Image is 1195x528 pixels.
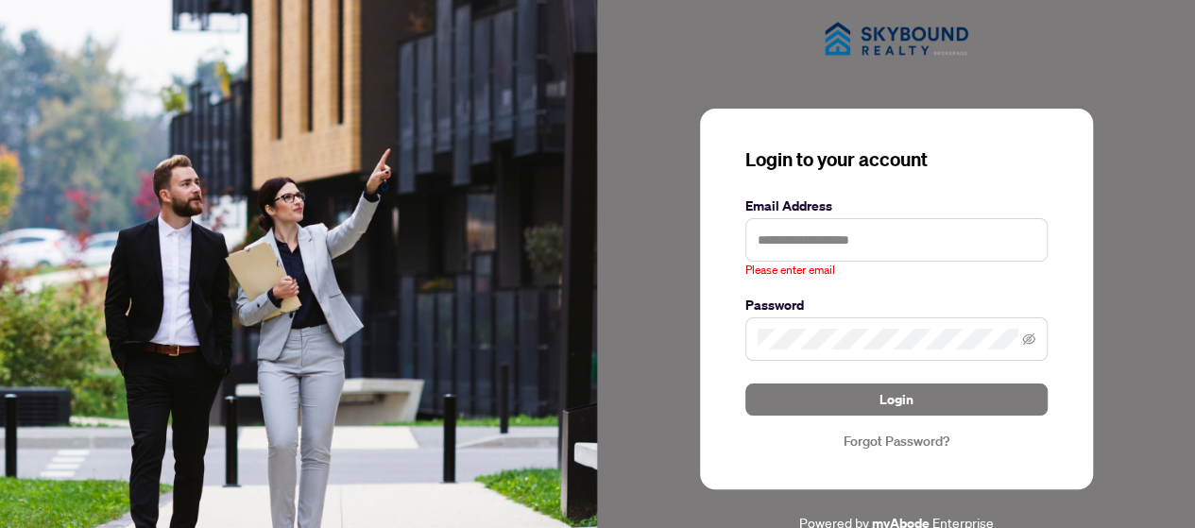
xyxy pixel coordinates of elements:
label: Password [745,295,1048,315]
span: Login [879,384,913,415]
a: Forgot Password? [745,431,1048,451]
h3: Login to your account [745,146,1048,173]
button: Login [745,383,1048,416]
label: Email Address [745,196,1048,216]
span: Please enter email [745,262,835,280]
span: eye-invisible [1022,332,1035,346]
